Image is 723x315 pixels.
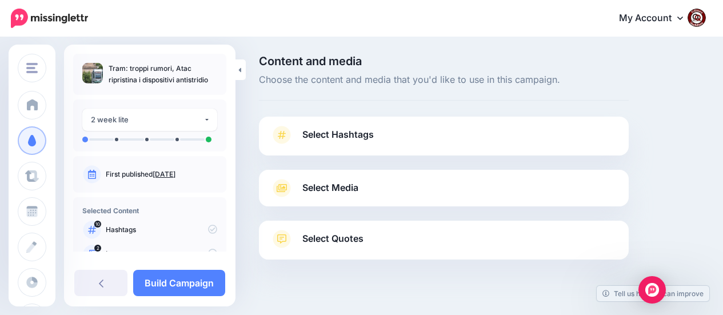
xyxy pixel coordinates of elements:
p: First published [106,169,217,180]
div: Open Intercom Messenger [638,276,666,304]
a: Select Quotes [270,230,617,260]
span: Select Media [302,180,358,196]
img: menu.png [26,63,38,73]
button: 2 week lite [82,109,217,131]
a: [DATE] [153,170,175,178]
h4: Selected Content [82,206,217,215]
p: Hashtags [106,225,217,235]
a: Select Media [270,179,617,197]
a: Select Hashtags [270,126,617,155]
a: Tell us how we can improve [597,286,709,301]
span: 2 [94,245,101,252]
span: Select Hashtags [302,127,374,142]
img: Missinglettr [11,9,88,28]
span: Choose the content and media that you'd like to use in this campaign. [259,73,629,87]
div: 2 week lite [91,113,203,126]
p: Tram: troppi rumori, Atac ripristina i dispositivi antistridio [109,63,217,86]
span: Select Quotes [302,231,364,246]
a: My Account [608,5,706,33]
span: 10 [94,221,101,228]
img: b007423e389905a0a4a2733951384200_thumb.jpg [82,63,103,83]
p: Images [106,249,217,259]
span: Content and media [259,55,629,67]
